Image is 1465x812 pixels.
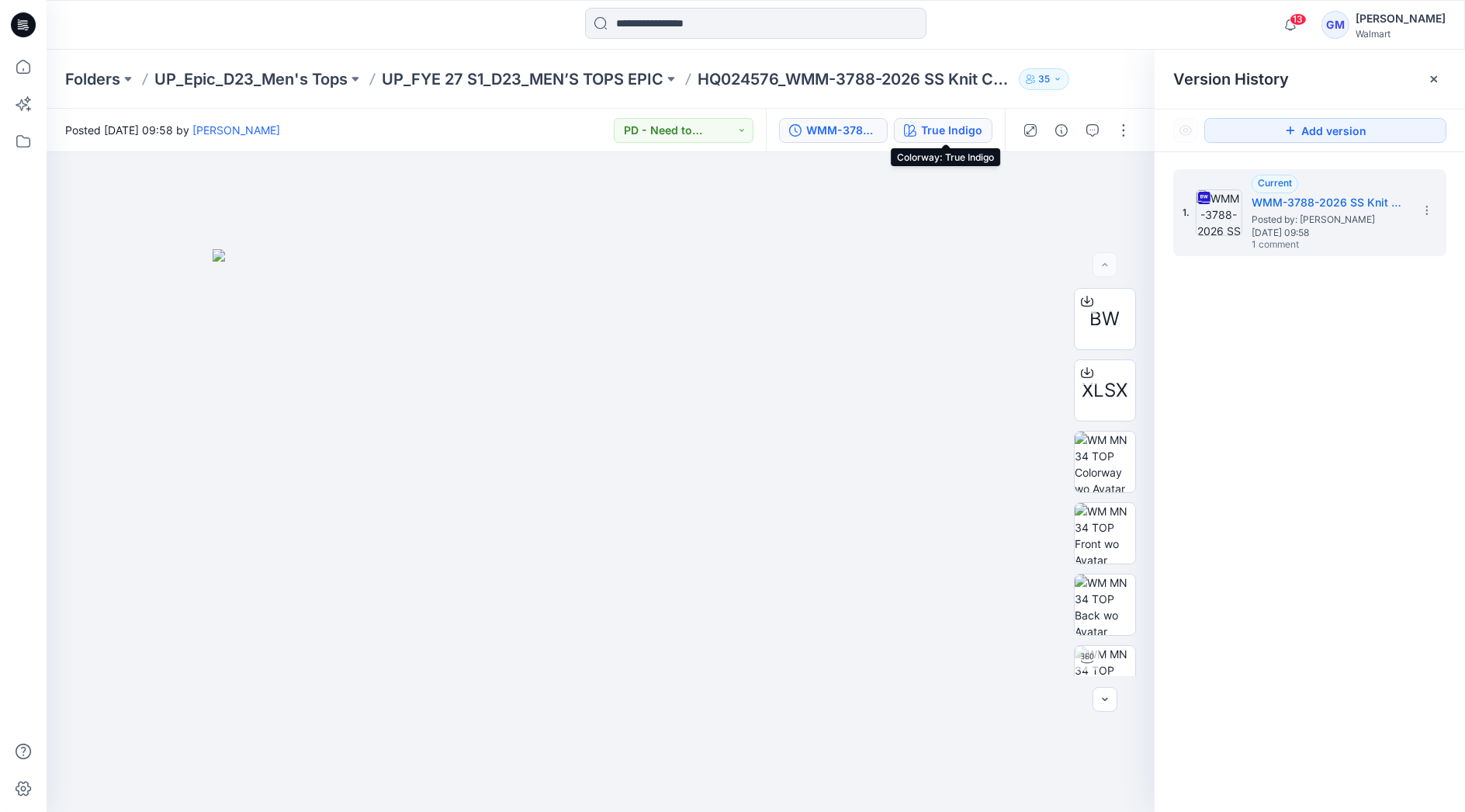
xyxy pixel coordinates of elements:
[1090,305,1120,333] span: BW
[154,68,348,90] a: UP_Epic_D23_Men's Tops
[779,118,888,143] button: WMM-3788-2026 SS Knit Chambray Shirt_Full Colorway
[1428,73,1440,85] button: Close
[921,122,982,139] div: True Indigo
[894,118,992,143] button: True Indigo
[1173,70,1289,88] span: Version History
[1183,206,1190,220] span: 1.
[806,122,878,139] div: WMM-3788-2026 SS Knit Chambray Shirt_Full Colorway
[65,68,120,90] a: Folders
[382,68,663,90] a: UP_FYE 27 S1_D23_MEN’S TOPS EPIC
[65,122,280,138] span: Posted [DATE] 09:58 by
[1075,432,1135,492] img: WM MN 34 TOP Colorway wo Avatar
[192,123,280,137] a: [PERSON_NAME]
[1252,193,1407,212] h5: WMM-3788-2026 SS Knit Chambray Shirt_Full Colorway
[1252,239,1360,252] span: 1 comment
[1049,118,1074,143] button: Details
[1019,68,1069,90] button: 35
[1038,71,1050,88] p: 35
[1356,28,1446,40] div: Walmart
[1075,503,1135,564] img: WM MN 34 TOP Front wo Avatar
[1290,13,1307,26] span: 13
[1075,646,1135,706] img: WM MN 34 TOP Turntable with Avatar
[1252,227,1407,238] span: [DATE] 09:58
[1082,377,1128,404] span: XLSX
[1173,118,1198,143] button: Show Hidden Versions
[213,249,989,812] img: eyJhbGciOiJIUzI1NiIsImtpZCI6IjAiLCJzbHQiOiJzZXMiLCJ0eXAiOiJKV1QifQ.eyJkYXRhIjp7InR5cGUiOiJzdG9yYW...
[1356,9,1446,28] div: [PERSON_NAME]
[1258,177,1292,189] span: Current
[1321,11,1349,39] div: GM
[1075,574,1135,635] img: WM MN 34 TOP Back wo Avatar
[1196,189,1242,236] img: WMM-3788-2026 SS Knit Chambray Shirt_Full Colorway
[698,68,1013,90] p: HQ024576_WMM-3788-2026 SS Knit Chambray Shirt
[1204,118,1446,143] button: Add version
[1252,212,1407,227] span: Posted by: Gayan Mahawithanalage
